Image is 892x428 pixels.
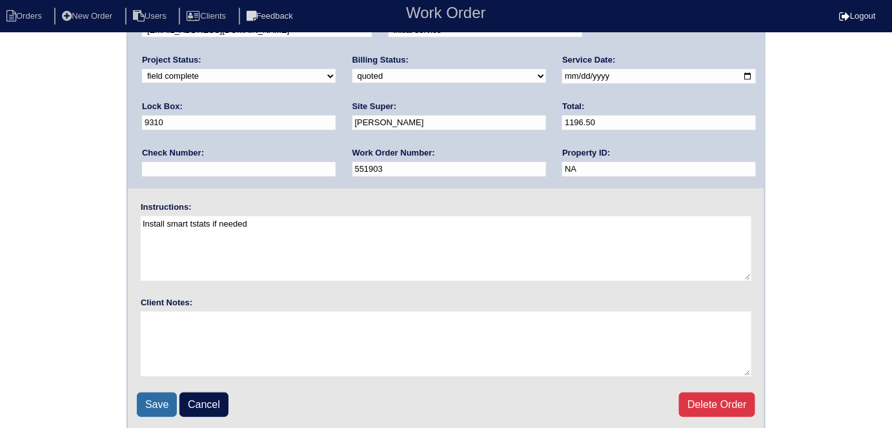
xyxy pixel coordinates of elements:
[179,392,228,417] a: Cancel
[54,11,123,21] a: New Order
[137,392,177,417] input: Save
[179,11,236,21] a: Clients
[239,8,303,25] li: Feedback
[125,11,177,21] a: Users
[839,11,876,21] a: Logout
[141,216,751,281] textarea: Install smart tstats if needed
[141,201,192,213] label: Instructions:
[141,297,192,309] label: Client Notes:
[179,8,236,25] li: Clients
[562,54,615,66] label: Service Date:
[142,101,183,112] label: Lock Box:
[142,147,204,159] label: Check Number:
[562,147,610,159] label: Property ID:
[142,54,201,66] label: Project Status:
[352,147,435,159] label: Work Order Number:
[125,8,177,25] li: Users
[562,101,584,112] label: Total:
[352,101,397,112] label: Site Super:
[679,392,755,417] a: Delete Order
[352,54,409,66] label: Billing Status:
[54,8,123,25] li: New Order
